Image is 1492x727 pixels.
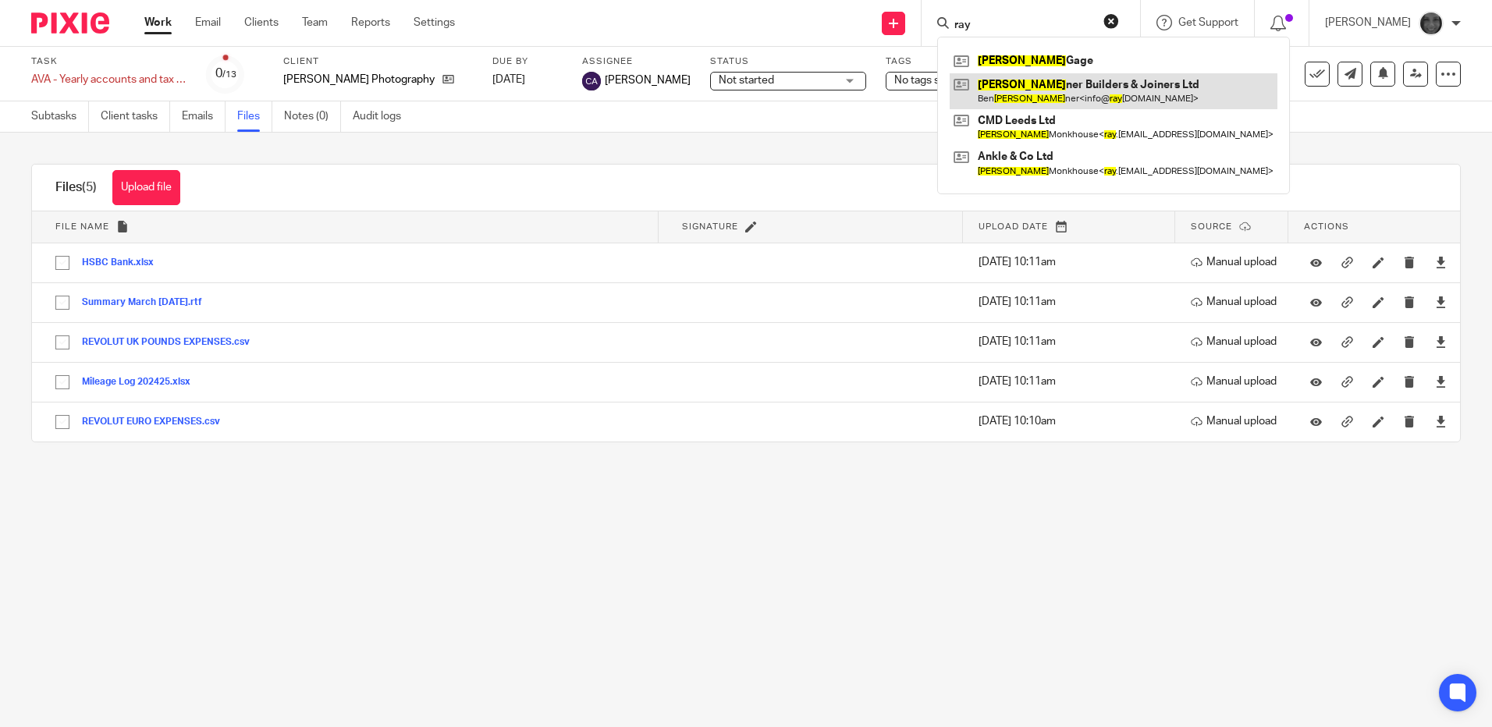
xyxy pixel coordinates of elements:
span: Signature [682,222,738,231]
label: Assignee [582,55,691,68]
a: Work [144,15,172,30]
img: Pixie [31,12,109,34]
p: [DATE] 10:10am [979,413,1167,429]
div: 0 [215,65,236,83]
p: [DATE] 10:11am [979,294,1167,310]
span: Actions [1304,222,1349,231]
label: Status [710,55,866,68]
span: (5) [82,181,97,193]
a: Download [1435,294,1447,310]
a: Subtasks [31,101,89,132]
a: Email [195,15,221,30]
input: Select [48,248,77,278]
a: Emails [182,101,226,132]
a: Team [302,15,328,30]
a: Settings [414,15,455,30]
img: svg%3E [582,72,601,90]
span: File name [55,222,109,231]
p: Manual upload [1191,334,1281,349]
a: Download [1435,374,1447,389]
div: AVA - Yearly accounts and tax return [31,72,187,87]
p: [PERSON_NAME] Photography Ltd [283,72,435,87]
p: [PERSON_NAME] [1325,15,1411,30]
button: HSBC Bank.xlsx [82,257,165,268]
span: [PERSON_NAME] [605,73,691,88]
span: Source [1191,222,1232,231]
a: Audit logs [353,101,413,132]
label: Tags [886,55,1042,68]
p: [DATE] 10:11am [979,374,1167,389]
label: Due by [492,55,563,68]
p: Manual upload [1191,413,1281,429]
input: Select [48,407,77,437]
span: [DATE] [492,74,525,85]
span: Get Support [1178,17,1238,28]
h1: Files [55,179,97,196]
button: Summary March [DATE].rtf [82,297,214,308]
a: Download [1435,254,1447,270]
img: Snapchat-1387757528.jpg [1419,11,1444,36]
input: Select [48,367,77,397]
input: Select [48,288,77,317]
a: Client tasks [101,101,170,132]
label: Client [283,55,473,68]
button: Mileage Log 202425.xlsx [82,377,202,388]
input: Select [48,328,77,357]
a: Notes (0) [284,101,341,132]
p: Manual upload [1191,254,1281,270]
button: REVOLUT UK POUNDS EXPENSES.csv [82,337,261,348]
button: REVOLUT EURO EXPENSES.csv [82,417,232,427]
p: Manual upload [1191,374,1281,389]
span: Not started [719,75,774,86]
span: Upload date [979,222,1048,231]
a: Reports [351,15,390,30]
button: Clear [1103,13,1119,29]
input: Search [953,19,1093,33]
p: [DATE] 10:11am [979,254,1167,270]
label: Task [31,55,187,68]
a: Download [1435,413,1447,429]
button: Upload file [112,170,180,205]
a: Files [237,101,272,132]
span: No tags selected [894,75,977,86]
p: Manual upload [1191,294,1281,310]
p: [DATE] 10:11am [979,334,1167,349]
a: Clients [244,15,279,30]
a: Download [1435,334,1447,349]
small: /13 [222,70,236,79]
